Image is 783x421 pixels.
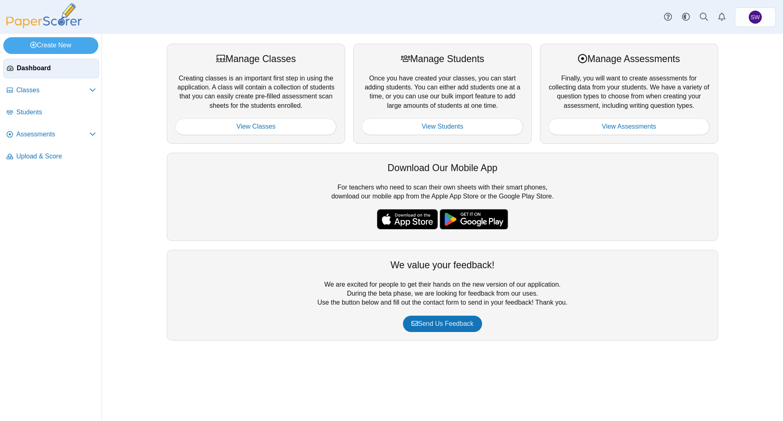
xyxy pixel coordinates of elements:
span: Sara Williams [749,11,762,24]
a: Dashboard [3,59,99,78]
div: Manage Students [362,52,523,65]
span: Send Us Feedback [411,320,473,327]
a: Classes [3,81,99,100]
a: Create New [3,37,98,53]
div: Once you have created your classes, you can start adding students. You can either add students on... [353,44,531,143]
div: We are excited for people to get their hands on the new version of our application. During the be... [167,250,718,341]
div: For teachers who need to scan their own sheets with their smart phones, download our mobile app f... [167,153,718,241]
span: Dashboard [17,64,95,73]
span: Assessments [16,130,89,139]
a: Students [3,103,99,123]
span: Classes [16,86,89,95]
div: Creating classes is an important first step in using the application. A class will contain a coll... [167,44,345,143]
span: Students [16,108,96,117]
img: google-play-badge.png [440,209,508,229]
a: Assessments [3,125,99,145]
a: View Classes [175,118,336,135]
div: Manage Assessments [549,52,710,65]
img: PaperScorer [3,3,85,28]
a: PaperScorer [3,22,85,29]
a: View Assessments [549,118,710,135]
div: Finally, you will want to create assessments for collecting data from your students. We have a va... [540,44,718,143]
div: Manage Classes [175,52,336,65]
a: Alerts [713,8,731,26]
img: apple-store-badge.svg [377,209,438,229]
span: Upload & Score [16,152,96,161]
a: Sara Williams [735,7,776,27]
div: We value your feedback! [175,258,710,272]
div: Download Our Mobile App [175,161,710,174]
a: Send Us Feedback [403,316,482,332]
a: View Students [362,118,523,135]
span: Sara Williams [751,14,760,20]
a: Upload & Score [3,147,99,167]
